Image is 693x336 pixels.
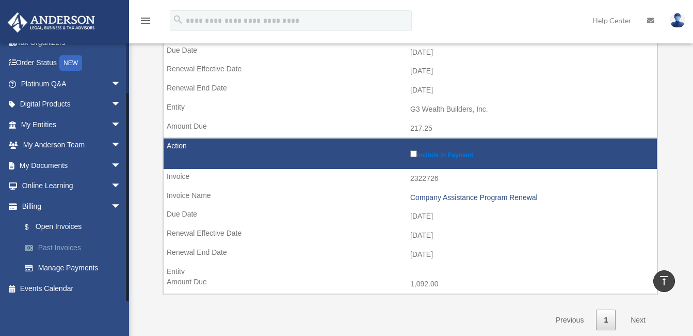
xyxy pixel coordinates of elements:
span: arrow_drop_down [111,176,132,197]
label: Include in Payment [410,148,652,159]
a: My Documentsarrow_drop_down [7,155,137,176]
span: arrow_drop_down [111,135,132,156]
span: arrow_drop_down [111,94,132,115]
td: [DATE] [164,245,657,265]
a: Digital Productsarrow_drop_down [7,94,137,115]
td: [DATE] [164,207,657,226]
a: vertical_align_top [653,270,675,292]
div: Company Assistance Program Renewal [410,193,652,202]
td: 217.25 [164,119,657,139]
td: [DATE] [164,226,657,246]
span: arrow_drop_down [111,114,132,135]
span: arrow_drop_down [111,73,132,95]
a: Past Invoices [14,237,137,258]
span: $ [30,221,36,234]
a: Manage Payments [14,258,137,279]
a: My Entitiesarrow_drop_down [7,114,137,135]
a: Previous [548,310,591,331]
td: G3 Wealth Builders, Inc. [164,100,657,119]
a: Billingarrow_drop_down [7,196,137,217]
img: Anderson Advisors Platinum Portal [5,12,98,33]
a: $Open Invoices [14,217,132,238]
td: [DATE] [164,62,657,81]
span: arrow_drop_down [111,196,132,217]
td: 1,092.00 [164,274,657,294]
td: [DATE] [164,43,657,63]
a: Platinum Q&Aarrow_drop_down [7,73,137,94]
a: Online Learningarrow_drop_down [7,176,137,196]
i: vertical_align_top [658,274,670,287]
i: search [172,14,184,25]
a: Events Calendar [7,278,137,299]
i: menu [139,14,152,27]
input: Include in Payment [410,150,417,157]
img: User Pic [670,13,685,28]
td: 2322726 [164,169,657,189]
a: My Anderson Teamarrow_drop_down [7,135,137,156]
a: menu [139,18,152,27]
div: NEW [59,55,82,71]
span: arrow_drop_down [111,155,132,176]
a: Order StatusNEW [7,53,137,74]
td: [DATE] [164,81,657,100]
